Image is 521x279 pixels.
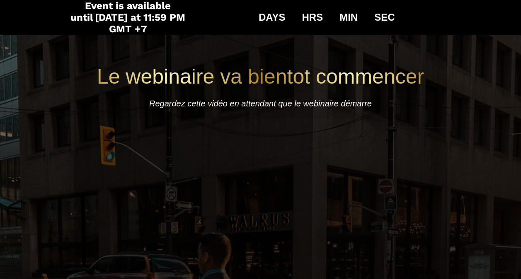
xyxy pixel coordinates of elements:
span: [DATE] at 11:59 PM GMT +7 [95,12,185,35]
div: SEC [374,12,395,23]
i: Regardez cette vidéo en attendant que le webinaire démarre [149,99,372,108]
h2: Le webinaire va bientot commencer [91,60,431,93]
div: DAYS [259,12,285,23]
div: MIN [339,12,358,23]
div: HRS [302,12,323,23]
